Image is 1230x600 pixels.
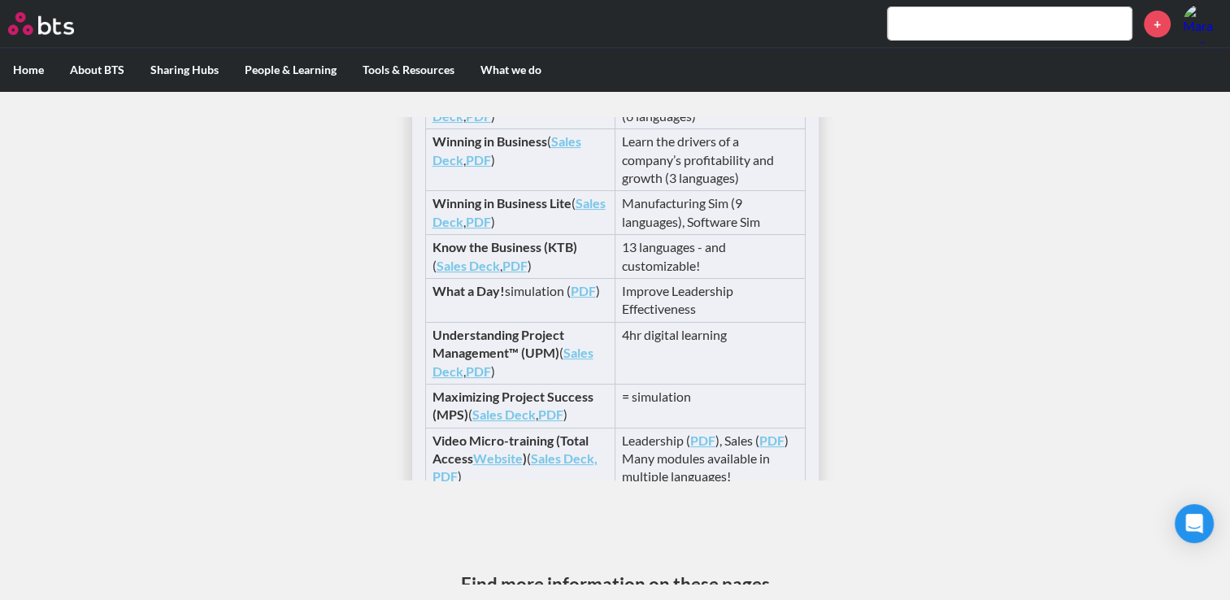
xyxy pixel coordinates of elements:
strong: ) [523,450,527,466]
a: PDF [502,258,528,273]
td: ( , ) [425,191,615,235]
a: PDF [466,108,491,124]
a: PDF [466,152,491,167]
label: About BTS [57,49,137,91]
a: Sales Deck [432,345,593,378]
a: PDF [571,283,596,298]
a: Sales Deck, [531,450,598,466]
strong: What a Day! [432,283,505,298]
a: PDF [466,363,491,379]
label: People & Learning [232,49,350,91]
div: Open Intercom Messenger [1175,504,1214,543]
td: ( , ) [425,235,615,279]
label: Tools & Resources [350,49,467,91]
td: ( , ) [425,322,615,384]
td: 4hr digital learning [615,322,806,384]
strong: Understanding Project Management™ (UPM) [432,327,564,360]
a: Profile [1183,4,1222,43]
strong: Winning in Business [432,133,547,149]
img: Mara Georgopoulou [1183,4,1222,43]
strong: Video Micro-training (Total Access [432,433,589,466]
a: Sales Deck [472,407,536,422]
strong: Know the Business (KTB) [432,239,577,254]
td: Improve Leadership Effectiveness [615,278,806,322]
a: PDF [759,433,785,448]
td: Manufacturing Sim (9 languages), Software Sim [615,191,806,235]
h3: Find more information on these pages [461,572,770,597]
td: 13 languages - and customizable! [615,235,806,279]
td: ( ) [425,428,615,489]
img: BTS Logo [8,12,74,35]
td: Leadership ( ), Sales ( ) Many modules available in multiple languages! [615,428,806,489]
td: simulation ( ) [425,278,615,322]
a: Sales Deck [432,89,573,123]
strong: Winning in Business Lite [432,195,572,211]
label: Sharing Hubs [137,49,232,91]
a: Sales Deck [437,258,500,273]
a: Go home [8,12,104,35]
a: Website [473,450,523,466]
a: PDF [432,468,458,484]
a: Sales Deck [432,133,581,167]
a: PDF [466,214,491,229]
td: = simulation [615,384,806,428]
a: + [1144,11,1171,37]
td: ( , ) [425,384,615,428]
a: Sales Deck [432,195,606,228]
strong: Maximizing Project Success (MPS) [432,389,593,422]
label: What we do [467,49,554,91]
td: Learn the drivers of a company’s profitability and growth (3 languages) [615,129,806,191]
a: PDF [690,433,715,448]
td: ( , ) [425,129,615,191]
a: PDF [538,407,563,422]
